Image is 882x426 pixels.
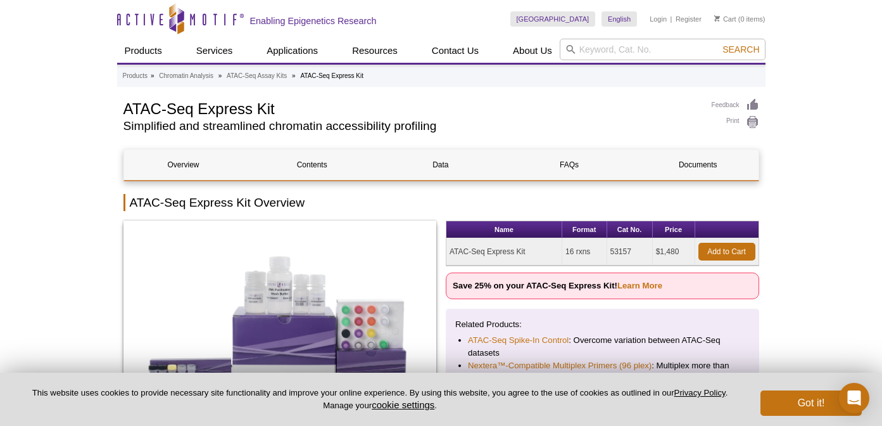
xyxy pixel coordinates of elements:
p: This website uses cookies to provide necessary site functionality and improve your online experie... [20,387,740,411]
a: Chromatin Analysis [159,70,213,82]
a: Overview [124,150,243,180]
li: » [151,72,154,79]
li: ATAC-Seq Express Kit [300,72,363,79]
a: English [602,11,637,27]
h2: Simplified and streamlined chromatin accessibility profiling [123,120,699,132]
a: Print [712,115,759,129]
button: Search [719,44,763,55]
th: Name [446,221,562,238]
th: Format [562,221,607,238]
strong: Save 25% on your ATAC-Seq Express Kit! [453,281,662,290]
td: 16 rxns [562,238,607,266]
a: Products [123,70,148,82]
a: [GEOGRAPHIC_DATA] [510,11,596,27]
a: Contact Us [424,39,486,63]
a: Data [381,150,500,180]
td: ATAC-Seq Express Kit [446,238,562,266]
a: FAQs [510,150,629,180]
a: Resources [344,39,405,63]
img: Your Cart [714,15,720,22]
li: » [218,72,222,79]
a: Add to Cart [698,243,755,261]
a: About Us [505,39,560,63]
td: 53157 [607,238,653,266]
a: Feedback [712,98,759,112]
h1: ATAC-Seq Express Kit [123,98,699,117]
button: Got it! [760,390,862,416]
p: Related Products: [455,318,750,331]
a: Nextera™-Compatible Multiplex Primers (96 plex) [468,359,652,372]
a: Privacy Policy [674,388,726,397]
a: Register [676,15,702,23]
a: ATAC-Seq Spike-In Control [468,334,569,347]
a: Documents [638,150,757,180]
li: (0 items) [714,11,765,27]
button: cookie settings [372,399,434,410]
li: | [671,11,672,27]
li: » [292,72,296,79]
td: $1,480 [653,238,695,266]
th: Cat No. [607,221,653,238]
a: Services [189,39,241,63]
h2: ATAC-Seq Express Kit Overview [123,194,759,211]
input: Keyword, Cat. No. [560,39,765,60]
a: Contents [253,150,372,180]
div: Open Intercom Messenger [839,383,869,413]
a: Products [117,39,170,63]
a: Learn More [617,281,662,290]
span: Search [722,44,759,55]
li: : Multiplex more than 16 samples [468,359,737,385]
h2: Enabling Epigenetics Research [250,15,377,27]
a: Cart [714,15,736,23]
a: Login [650,15,667,23]
a: Applications [259,39,325,63]
li: : Overcome variation between ATAC-Seq datasets [468,334,737,359]
th: Price [653,221,695,238]
a: ATAC-Seq Assay Kits [227,70,287,82]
